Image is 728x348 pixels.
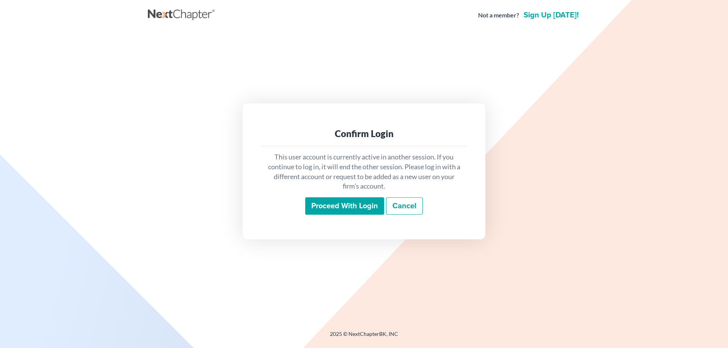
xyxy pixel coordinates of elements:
[478,11,519,20] strong: Not a member?
[148,330,580,344] div: 2025 © NextChapterBK, INC
[386,197,423,215] a: Cancel
[522,11,580,19] a: Sign up [DATE]!
[267,152,461,191] p: This user account is currently active in another session. If you continue to log in, it will end ...
[267,128,461,140] div: Confirm Login
[305,197,384,215] input: Proceed with login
